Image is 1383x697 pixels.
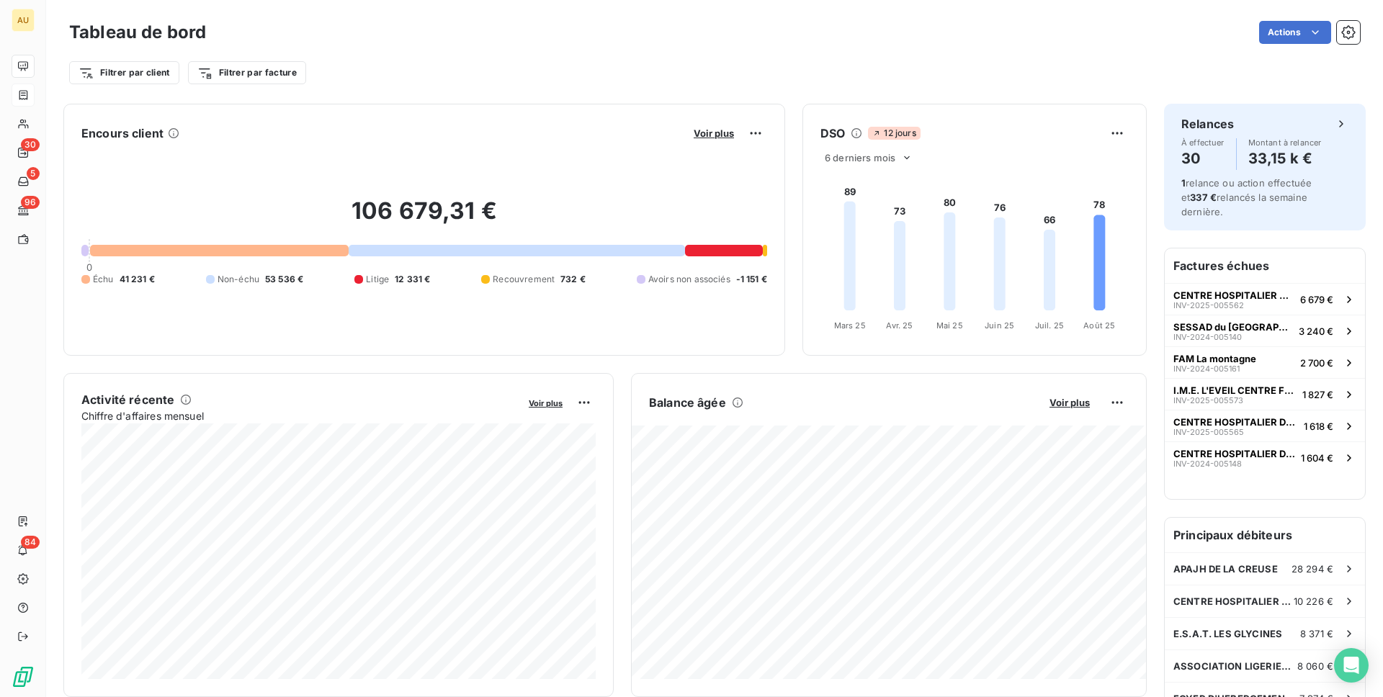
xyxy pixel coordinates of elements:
h6: Activité récente [81,391,174,408]
h6: Relances [1181,115,1234,132]
span: INV-2025-005573 [1173,396,1243,405]
span: 1 [1181,177,1186,189]
button: CENTRE HOSPITALIER DE [GEOGRAPHIC_DATA]INV-2024-0051481 604 € [1165,441,1365,473]
h6: Balance âgée [649,394,726,411]
span: Non-échu [218,273,259,286]
tspan: Août 25 [1083,320,1115,330]
span: 6 derniers mois [825,152,895,163]
a: 30 [12,141,34,164]
h4: 33,15 k € [1248,147,1322,170]
span: Recouvrement [493,273,555,286]
span: INV-2024-005140 [1173,333,1242,341]
span: À effectuer [1181,138,1225,147]
span: E.S.A.T. LES GLYCINES [1173,628,1282,639]
div: Open Intercom Messenger [1334,648,1369,683]
span: Montant à relancer [1248,138,1322,147]
span: Avoirs non associés [648,273,730,286]
div: AU [12,9,35,32]
tspan: Avr. 25 [886,320,913,330]
button: Voir plus [1045,396,1094,409]
h3: Tableau de bord [69,19,206,45]
span: 5 [27,167,40,180]
span: 53 536 € [265,273,303,286]
span: relance ou action effectuée et relancés la semaine dernière. [1181,177,1312,217]
span: APAJH DE LA CREUSE [1173,563,1278,575]
span: 12 331 € [395,273,430,286]
span: Litige [366,273,389,286]
span: Chiffre d'affaires mensuel [81,408,519,423]
button: Actions [1259,21,1331,44]
h6: DSO [820,125,845,142]
button: Filtrer par facture [188,61,306,84]
span: SESSAD du [GEOGRAPHIC_DATA] ASEI [1173,321,1293,333]
span: 96 [21,196,40,209]
h6: Principaux débiteurs [1165,518,1365,552]
span: 0 [86,261,92,273]
span: INV-2025-005562 [1173,301,1244,310]
span: INV-2024-005161 [1173,364,1240,373]
span: 8 371 € [1300,628,1333,639]
button: Filtrer par client [69,61,179,84]
span: Voir plus [694,127,734,139]
span: 28 294 € [1292,563,1333,575]
span: 12 jours [868,127,920,140]
span: CENTRE HOSPITALIER DE [GEOGRAPHIC_DATA] [1173,448,1295,459]
span: FAM La montagne [1173,353,1256,364]
span: 1 827 € [1302,389,1333,400]
span: 1 618 € [1304,421,1333,432]
span: Voir plus [529,398,563,408]
span: CENTRE HOSPITALIER DE [GEOGRAPHIC_DATA] [1173,595,1294,607]
span: Échu [93,273,114,286]
span: CENTRE HOSPITALIER DE [GEOGRAPHIC_DATA] [1173,416,1298,428]
span: 8 060 € [1297,660,1333,672]
button: Voir plus [689,127,738,140]
button: SESSAD du [GEOGRAPHIC_DATA] ASEIINV-2024-0051403 240 € [1165,315,1365,346]
span: 732 € [560,273,586,286]
img: Logo LeanPay [12,665,35,688]
span: 84 [21,536,40,549]
span: I.M.E. L'EVEIL CENTRE FLORI [1173,385,1297,396]
span: 337 € [1190,192,1217,203]
a: 96 [12,199,34,222]
h2: 106 679,31 € [81,197,767,240]
span: 10 226 € [1294,595,1333,607]
tspan: Juil. 25 [1035,320,1064,330]
span: CENTRE HOSPITALIER DE [GEOGRAPHIC_DATA] [1173,289,1294,301]
span: INV-2025-005565 [1173,428,1244,436]
h4: 30 [1181,147,1225,170]
a: 5 [12,170,34,193]
button: CENTRE HOSPITALIER DE [GEOGRAPHIC_DATA]INV-2025-0055626 679 € [1165,283,1365,315]
tspan: Juin 25 [985,320,1014,330]
span: 41 231 € [120,273,155,286]
span: 3 240 € [1299,325,1333,337]
button: I.M.E. L'EVEIL CENTRE FLORIINV-2025-0055731 827 € [1165,378,1365,410]
button: FAM La montagneINV-2024-0051612 700 € [1165,346,1365,378]
tspan: Mai 25 [936,320,963,330]
span: ASSOCIATION LIGERIENNE AIDE AUX [1173,660,1297,672]
h6: Factures échues [1165,248,1365,283]
span: INV-2024-005148 [1173,459,1242,468]
h6: Encours client [81,125,164,142]
span: 30 [21,138,40,151]
span: Voir plus [1049,397,1090,408]
span: 6 679 € [1300,294,1333,305]
button: CENTRE HOSPITALIER DE [GEOGRAPHIC_DATA]INV-2025-0055651 618 € [1165,410,1365,441]
span: 2 700 € [1300,357,1333,369]
button: Voir plus [524,396,567,409]
tspan: Mars 25 [834,320,866,330]
span: 1 604 € [1301,452,1333,464]
span: -1 151 € [736,273,767,286]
